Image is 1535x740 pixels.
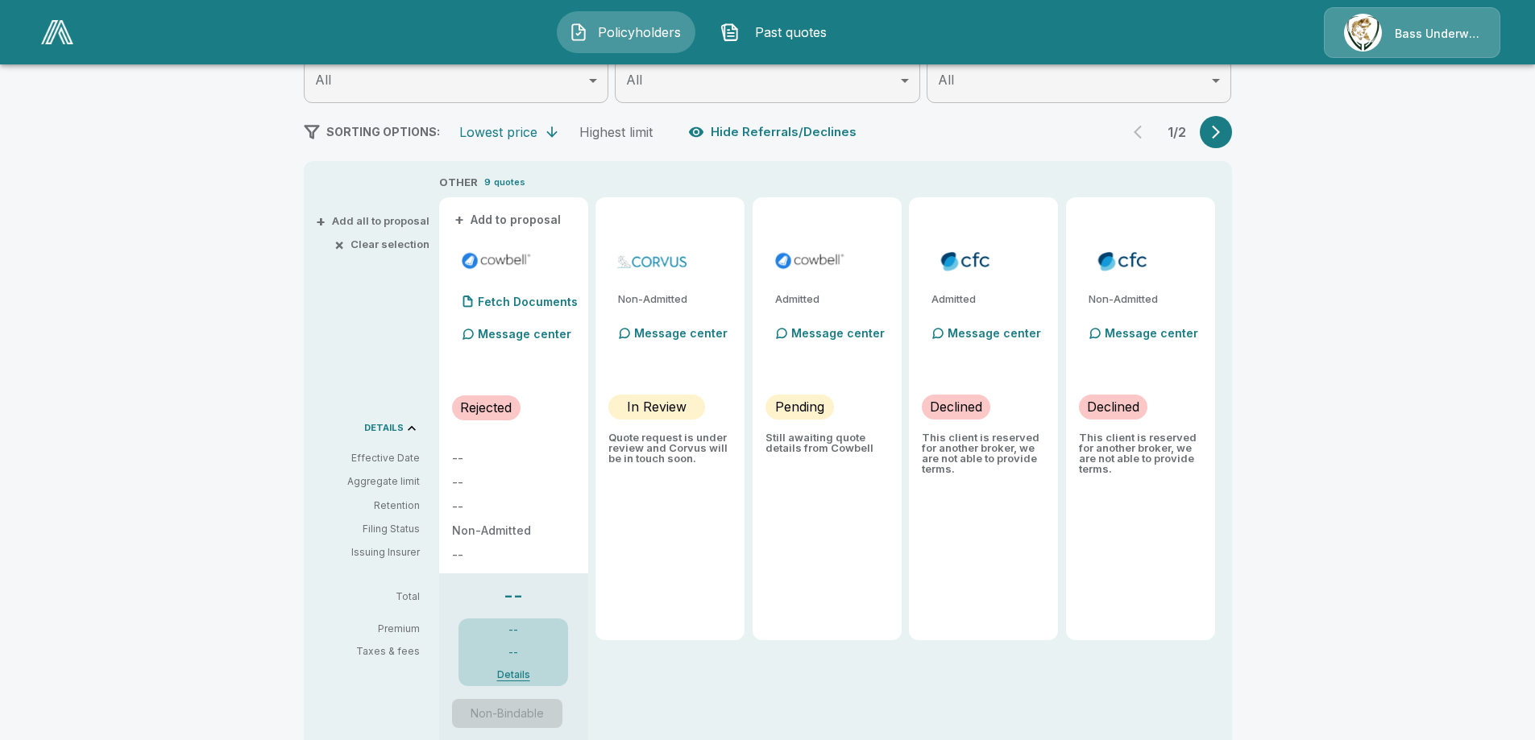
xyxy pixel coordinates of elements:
[557,11,695,53] button: Policyholders IconPolicyholders
[720,23,740,42] img: Past quotes Icon
[317,451,420,465] p: Effective Date
[439,175,478,191] p: OTHER
[504,586,523,606] p: --
[508,647,518,657] p: --
[317,592,433,602] p: Total
[452,501,575,512] p: --
[315,72,331,88] span: All
[317,624,433,634] p: Premium
[452,525,575,536] p: Non-Admitted
[708,11,847,53] button: Past quotes IconPast quotes
[452,211,565,229] button: +Add to proposal
[326,125,440,138] span: SORTING OPTIONS:
[317,647,433,656] p: Taxes & fees
[316,216,326,226] span: +
[508,625,518,635] p: --
[364,424,404,432] p: DETAILS
[931,294,1045,304] p: Admitted
[317,522,420,536] p: Filing Status
[317,474,420,489] p: Aggregate limit
[459,124,537,140] div: Lowest price
[938,72,954,88] span: All
[317,498,420,513] p: Retention
[452,549,575,560] p: --
[338,239,429,250] button: ×Clear selection
[618,294,732,304] p: Non-Admitted
[1085,249,1160,273] img: cfccyber
[608,432,732,464] p: Quote request is under review and Corvus will be in touch soon.
[452,699,575,728] span: Quote is a non-bindable indication
[334,239,344,250] span: ×
[634,325,728,341] p: Message center
[685,117,863,147] button: Hide Referrals/Declines
[1161,126,1193,138] p: 1 / 2
[478,296,578,308] p: Fetch Documents
[791,325,885,341] p: Message center
[460,398,512,417] p: Rejected
[1087,397,1139,416] p: Declined
[772,249,847,273] img: cowbellp100
[319,216,429,226] button: +Add all to proposal
[627,397,687,416] p: In Review
[569,23,588,42] img: Policyholders Icon
[494,176,525,189] p: quotes
[1079,432,1202,474] p: This client is reserved for another broker, we are not able to provide terms.
[579,124,653,140] div: Highest limit
[922,432,1045,474] p: This client is reserved for another broker, we are not able to provide terms.
[948,325,1041,341] p: Message center
[626,72,642,88] span: All
[1105,325,1198,341] p: Message center
[452,453,575,464] p: --
[746,23,835,42] span: Past quotes
[458,249,533,273] img: cowbellp250
[765,432,889,453] p: Still awaiting quote details from Cowbell
[481,670,546,680] button: Details
[930,397,982,416] p: Declined
[317,545,420,560] p: Issuing Insurer
[595,23,683,42] span: Policyholders
[484,176,491,189] p: 9
[928,249,1003,273] img: cfccyberadmitted
[775,294,889,304] p: Admitted
[41,20,73,44] img: AA Logo
[454,214,464,225] span: +
[615,249,690,273] img: corvuscybersurplus
[1089,294,1202,304] p: Non-Admitted
[775,397,824,416] p: Pending
[478,325,571,342] p: Message center
[452,477,575,488] p: --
